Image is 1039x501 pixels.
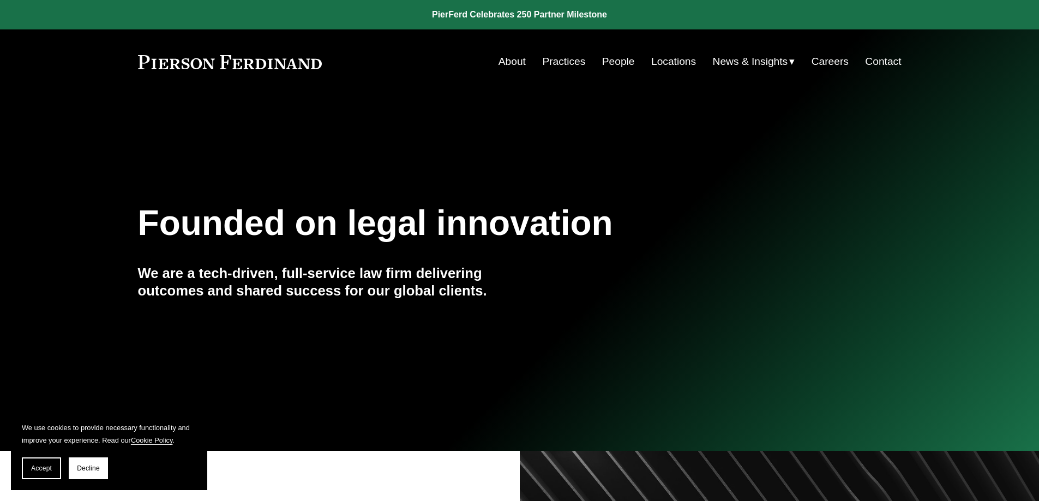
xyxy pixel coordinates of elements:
[713,51,795,72] a: folder dropdown
[77,464,100,472] span: Decline
[31,464,52,472] span: Accept
[69,457,108,479] button: Decline
[131,436,173,444] a: Cookie Policy
[542,51,585,72] a: Practices
[602,51,635,72] a: People
[22,421,196,446] p: We use cookies to provide necessary functionality and improve your experience. Read our .
[22,457,61,479] button: Accept
[713,52,788,71] span: News & Insights
[138,203,774,243] h1: Founded on legal innovation
[11,411,207,490] section: Cookie banner
[865,51,901,72] a: Contact
[138,264,520,300] h4: We are a tech-driven, full-service law firm delivering outcomes and shared success for our global...
[812,51,849,72] a: Careers
[651,51,696,72] a: Locations
[499,51,526,72] a: About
